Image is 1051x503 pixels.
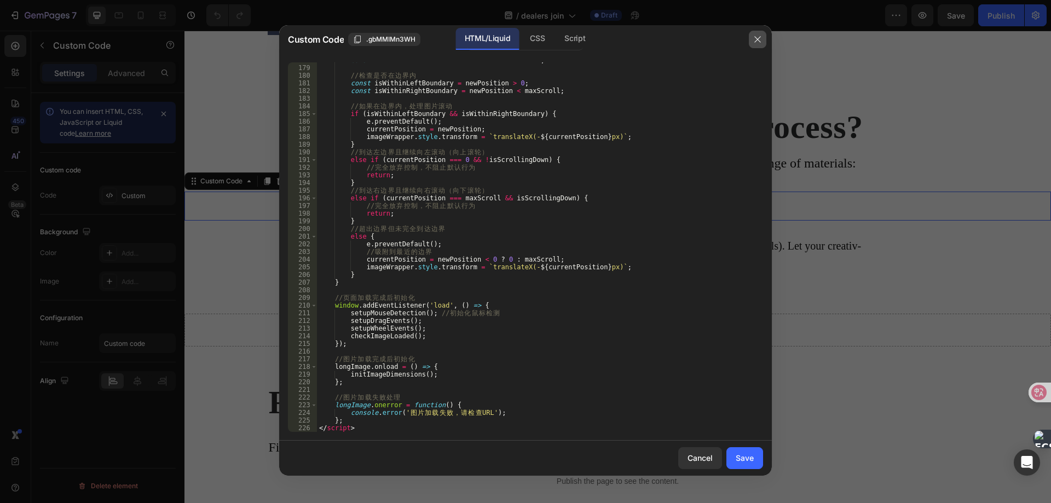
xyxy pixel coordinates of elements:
[288,279,317,286] div: 207
[288,417,317,424] div: 225
[288,118,317,125] div: 186
[288,302,317,309] div: 210
[288,294,317,302] div: 209
[288,386,317,394] div: 221
[288,371,317,378] div: 219
[688,452,713,464] div: Cancel
[83,351,784,392] h2: Ready to Learn More?
[411,295,469,304] div: Drop element here
[288,363,317,371] div: 218
[288,164,317,171] div: 192
[288,202,317,210] div: 197
[288,263,317,271] div: 205
[84,207,783,238] p: Wood, acrylic, plastic, fabric, marble, glass, and select metals (supported by specific models). ...
[288,401,317,409] div: 223
[288,210,317,217] div: 198
[348,33,420,46] button: .gbMMIMn3WH
[83,445,784,456] p: Publish the page to see the content.
[288,217,317,225] div: 199
[288,248,317,256] div: 203
[288,233,317,240] div: 201
[288,325,317,332] div: 213
[288,256,317,263] div: 204
[288,95,317,102] div: 183
[84,408,783,426] p: Fill out the form to get:
[83,76,784,117] h2: What Materials Can You Process?
[726,447,763,469] button: Save
[288,72,317,79] div: 180
[288,286,317,294] div: 208
[288,87,317,95] div: 182
[288,33,344,46] span: Custom Code
[84,124,783,142] p: ORTUR lasers offer unmatched versatility-one machine handles a wide range of materials:
[288,309,317,317] div: 211
[521,28,553,50] div: CSS
[288,64,317,72] div: 179
[288,348,317,355] div: 216
[288,187,317,194] div: 195
[288,110,317,118] div: 185
[288,317,317,325] div: 212
[288,271,317,279] div: 206
[288,125,317,133] div: 187
[288,332,317,340] div: 214
[288,424,317,432] div: 226
[288,378,317,386] div: 220
[456,28,519,50] div: HTML/Liquid
[288,102,317,110] div: 184
[736,452,754,464] div: Save
[288,240,317,248] div: 202
[288,156,317,164] div: 191
[288,409,317,417] div: 224
[288,225,317,233] div: 200
[556,28,594,50] div: Script
[678,447,722,469] button: Cancel
[288,340,317,348] div: 215
[288,79,317,87] div: 181
[288,141,317,148] div: 189
[288,133,317,141] div: 188
[288,194,317,202] div: 196
[1014,449,1040,476] div: Open Intercom Messenger
[288,179,317,187] div: 194
[288,171,317,179] div: 193
[366,34,415,44] span: .gbMMIMn3WH
[288,148,317,156] div: 190
[288,394,317,401] div: 222
[288,355,317,363] div: 217
[14,146,60,155] div: Custom Code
